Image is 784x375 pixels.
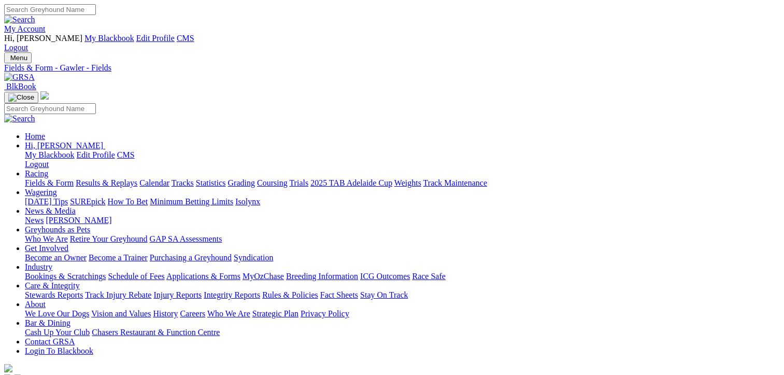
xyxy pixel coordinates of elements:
a: Schedule of Fees [108,272,164,281]
img: logo-grsa-white.png [4,364,12,372]
a: ICG Outcomes [360,272,410,281]
a: Login To Blackbook [25,346,93,355]
span: Menu [10,54,27,62]
a: Stewards Reports [25,290,83,299]
div: Care & Integrity [25,290,780,300]
a: CMS [117,150,135,159]
div: Wagering [25,197,780,206]
a: CMS [177,34,194,43]
input: Search [4,4,96,15]
a: Wagering [25,188,57,197]
a: Minimum Betting Limits [150,197,233,206]
a: Edit Profile [77,150,115,159]
a: Home [25,132,45,141]
a: Edit Profile [136,34,175,43]
div: Industry [25,272,780,281]
a: News & Media [25,206,76,215]
a: Who We Are [207,309,250,318]
a: Tracks [172,178,194,187]
img: Search [4,114,35,123]
span: Hi, [PERSON_NAME] [4,34,82,43]
a: Logout [25,160,49,169]
a: My Blackbook [84,34,134,43]
img: Close [8,93,34,102]
a: My Blackbook [25,150,75,159]
a: Isolynx [235,197,260,206]
div: Hi, [PERSON_NAME] [25,150,780,169]
a: Syndication [234,253,273,262]
a: Track Maintenance [423,178,487,187]
a: Fields & Form [25,178,74,187]
a: Privacy Policy [301,309,349,318]
a: Calendar [139,178,169,187]
a: Grading [228,178,255,187]
a: Become a Trainer [89,253,148,262]
a: Industry [25,262,52,271]
a: Chasers Restaurant & Function Centre [92,328,220,337]
a: Applications & Forms [166,272,240,281]
a: Hi, [PERSON_NAME] [25,141,105,150]
a: About [25,300,46,309]
a: Bookings & Scratchings [25,272,106,281]
a: Fields & Form - Gawler - Fields [4,63,780,73]
a: SUREpick [70,197,105,206]
div: News & Media [25,216,780,225]
a: Statistics [196,178,226,187]
a: Fact Sheets [320,290,358,299]
a: Strategic Plan [252,309,298,318]
a: Get Involved [25,244,68,253]
a: Trials [289,178,308,187]
div: My Account [4,34,780,52]
img: GRSA [4,73,35,82]
a: Weights [394,178,421,187]
a: Contact GRSA [25,337,75,346]
a: Who We Are [25,234,68,243]
a: [PERSON_NAME] [46,216,111,225]
a: We Love Our Dogs [25,309,89,318]
a: Racing [25,169,48,178]
a: Injury Reports [153,290,202,299]
a: Careers [180,309,205,318]
a: Logout [4,43,28,52]
a: Vision and Values [91,309,151,318]
div: Bar & Dining [25,328,780,337]
button: Toggle navigation [4,92,38,103]
div: Get Involved [25,253,780,262]
input: Search [4,103,96,114]
a: History [153,309,178,318]
div: Greyhounds as Pets [25,234,780,244]
a: Track Injury Rebate [85,290,151,299]
a: Race Safe [412,272,445,281]
a: Greyhounds as Pets [25,225,90,234]
span: Hi, [PERSON_NAME] [25,141,103,150]
a: My Account [4,24,46,33]
a: Stay On Track [360,290,408,299]
img: Search [4,15,35,24]
button: Toggle navigation [4,52,32,63]
div: Racing [25,178,780,188]
a: Retire Your Greyhound [70,234,148,243]
a: Care & Integrity [25,281,80,290]
a: Breeding Information [286,272,358,281]
a: Rules & Policies [262,290,318,299]
a: MyOzChase [243,272,284,281]
a: How To Bet [108,197,148,206]
a: Results & Replays [76,178,137,187]
a: Cash Up Your Club [25,328,90,337]
span: BlkBook [6,82,36,91]
img: logo-grsa-white.png [40,91,49,100]
a: GAP SA Assessments [150,234,222,243]
a: [DATE] Tips [25,197,68,206]
a: News [25,216,44,225]
a: 2025 TAB Adelaide Cup [310,178,392,187]
a: Purchasing a Greyhound [150,253,232,262]
a: Bar & Dining [25,318,70,327]
a: BlkBook [4,82,36,91]
a: Coursing [257,178,288,187]
div: About [25,309,780,318]
a: Become an Owner [25,253,87,262]
a: Integrity Reports [204,290,260,299]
